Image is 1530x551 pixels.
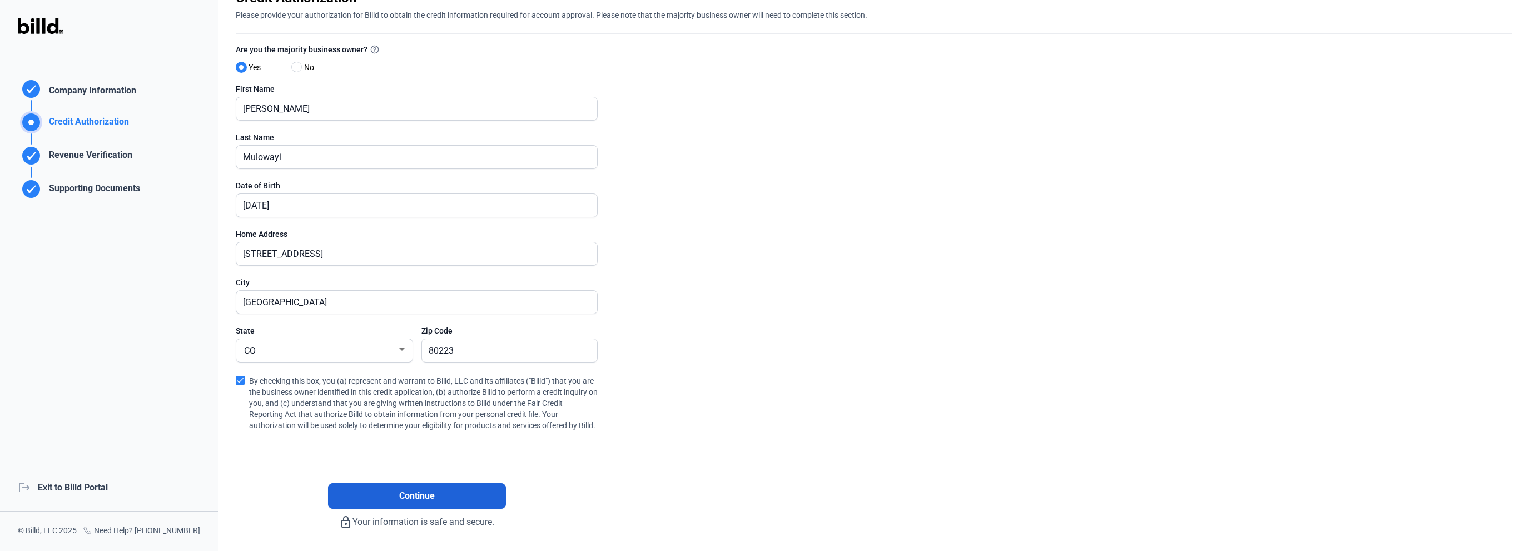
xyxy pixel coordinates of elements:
div: Credit Authorization [44,115,129,133]
div: Zip Code [421,325,598,336]
div: Please provide your authorization for Billd to obtain the credit information required for account... [236,7,1512,21]
mat-icon: logout [18,481,29,492]
div: Your information is safe and secure. [236,509,598,529]
span: Continue [399,489,435,503]
label: Are you the majority business owner? [236,43,598,58]
div: Supporting Documents [44,182,140,200]
mat-icon: lock_outline [339,515,352,529]
div: Date of Birth [236,180,598,191]
div: Need Help? [PHONE_NUMBER] [83,525,200,538]
div: City [236,277,598,288]
div: State [236,325,412,336]
div: Revenue Verification [44,148,132,167]
div: Last Name [236,132,598,143]
div: Company Information [44,84,136,100]
span: CO [244,345,256,356]
span: By checking this box, you (a) represent and warrant to Billd, LLC and its affiliates ("Billd") th... [249,374,598,431]
div: First Name [236,83,598,95]
div: © Billd, LLC 2025 [18,525,77,538]
span: No [300,61,314,74]
div: Home Address [236,229,598,240]
img: Billd Logo [18,18,63,34]
button: Continue [328,483,506,509]
span: Yes [244,61,261,74]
